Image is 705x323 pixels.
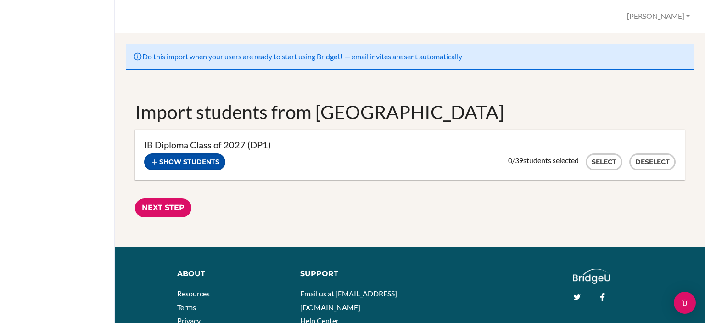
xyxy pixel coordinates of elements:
[135,198,191,217] input: Next Step
[629,153,676,170] button: Deselect
[177,269,287,279] div: About
[586,153,622,170] button: Select
[508,156,512,164] span: 0
[623,8,694,25] button: [PERSON_NAME]
[126,44,694,70] div: Do this import when your users are ready to start using BridgeU — email invites are sent automati...
[515,156,523,164] span: 39
[144,153,225,170] button: Show students
[508,156,579,165] div: / students selected
[573,269,610,284] img: logo_white@2x-f4f0deed5e89b7ecb1c2cc34c3e3d731f90f0f143d5ea2071677605dd97b5244.png
[300,289,397,312] a: Email us at [EMAIL_ADDRESS][DOMAIN_NAME]
[177,303,196,312] a: Terms
[135,99,685,125] h1: Import students from [GEOGRAPHIC_DATA]
[177,289,210,298] a: Resources
[300,269,403,279] div: Support
[674,292,696,314] div: Open Intercom Messenger
[144,139,676,151] h3: IB Diploma Class of 2027 (DP1)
